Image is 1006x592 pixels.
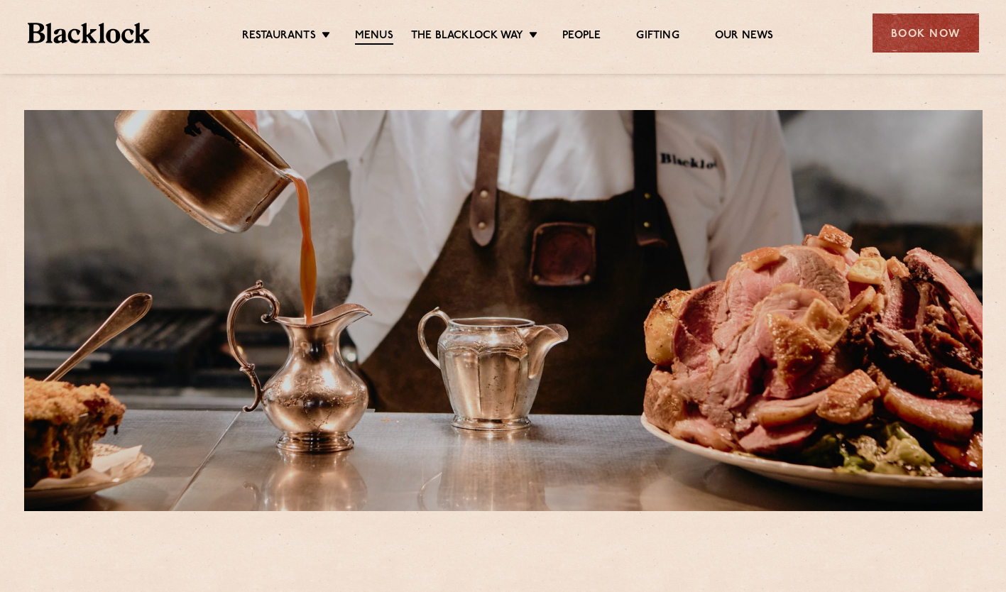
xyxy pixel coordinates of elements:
[411,29,523,43] a: The Blacklock Way
[28,23,151,43] img: BL_Textured_Logo-footer-cropped.svg
[355,29,393,45] a: Menus
[873,13,979,53] div: Book Now
[636,29,679,43] a: Gifting
[242,29,316,43] a: Restaurants
[715,29,774,43] a: Our News
[562,29,601,43] a: People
